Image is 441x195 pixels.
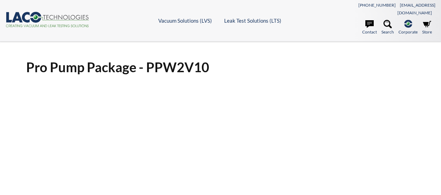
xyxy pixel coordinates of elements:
a: Search [381,20,394,35]
span: Corporate [398,29,418,35]
a: Leak Test Solutions (LTS) [224,17,281,24]
a: [EMAIL_ADDRESS][DOMAIN_NAME] [397,2,435,15]
a: Contact [362,20,377,35]
a: Vacuum Solutions (LVS) [158,17,212,24]
a: [PHONE_NUMBER] [358,2,396,8]
a: Store [422,20,432,35]
h1: Pro Pump Package - PPW2V10 [26,59,415,76]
